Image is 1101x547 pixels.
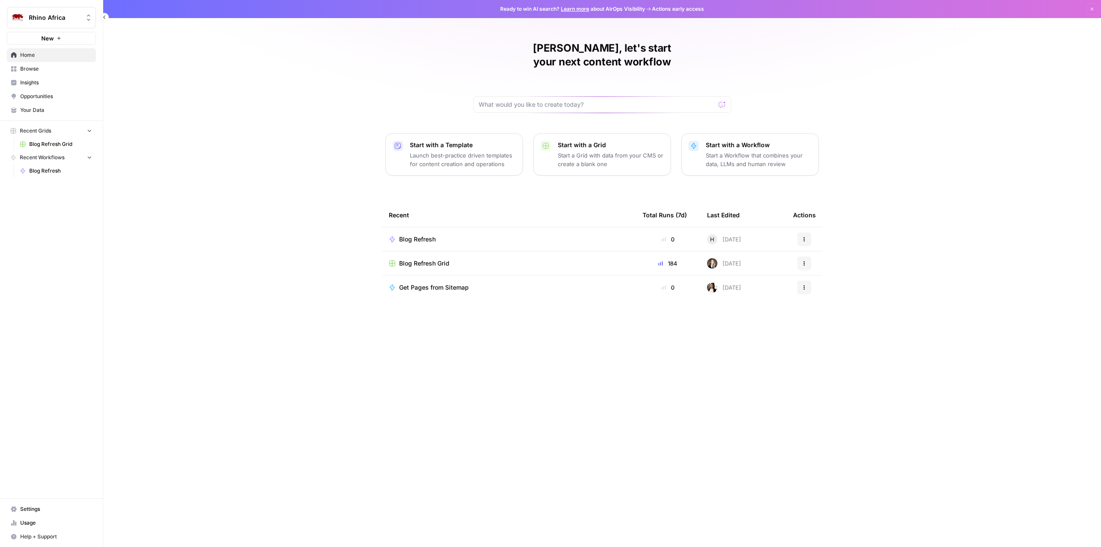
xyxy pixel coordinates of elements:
[473,41,731,69] h1: [PERSON_NAME], let's start your next content workflow
[20,519,92,527] span: Usage
[389,283,629,292] a: Get Pages from Sitemap
[707,258,741,269] div: [DATE]
[410,151,516,168] p: Launch best-practice driven templates for content creation and operations
[10,10,25,25] img: Rhino Africa Logo
[29,167,92,175] span: Blog Refresh
[652,5,704,13] span: Actions early access
[643,235,693,244] div: 0
[20,127,51,135] span: Recent Grids
[20,505,92,513] span: Settings
[7,32,96,45] button: New
[710,235,714,244] span: H
[20,79,92,87] span: Insights
[558,141,664,149] p: Start with a Grid
[7,151,96,164] button: Recent Workflows
[7,530,96,544] button: Help + Support
[20,106,92,114] span: Your Data
[706,141,812,149] p: Start with a Workflow
[16,164,96,178] a: Blog Refresh
[707,282,741,293] div: [DATE]
[7,62,96,76] a: Browse
[7,103,96,117] a: Your Data
[533,133,671,176] button: Start with a GridStart a Grid with data from your CMS or create a blank one
[7,48,96,62] a: Home
[16,137,96,151] a: Blog Refresh Grid
[20,93,92,100] span: Opportunities
[20,533,92,541] span: Help + Support
[399,283,469,292] span: Get Pages from Sitemap
[707,234,741,244] div: [DATE]
[643,283,693,292] div: 0
[410,141,516,149] p: Start with a Template
[7,502,96,516] a: Settings
[20,51,92,59] span: Home
[643,203,687,227] div: Total Runs (7d)
[558,151,664,168] p: Start a Grid with data from your CMS or create a blank one
[20,65,92,73] span: Browse
[706,151,812,168] p: Start a Workflow that combines your data, LLMs and human review
[389,235,629,244] a: Blog Refresh
[41,34,54,43] span: New
[29,140,92,148] span: Blog Refresh Grid
[399,235,436,244] span: Blog Refresh
[561,6,589,12] a: Learn more
[7,7,96,28] button: Workspace: Rhino Africa
[7,76,96,90] a: Insights
[707,203,740,227] div: Last Edited
[643,259,693,268] div: 184
[29,13,81,22] span: Rhino Africa
[793,203,816,227] div: Actions
[385,133,523,176] button: Start with a TemplateLaunch best-practice driven templates for content creation and operations
[399,259,449,268] span: Blog Refresh Grid
[389,203,629,227] div: Recent
[707,258,717,269] img: 6ivwy2lfu6bc8zjueabkayx911il
[707,282,717,293] img: xqjo96fmx1yk2e67jao8cdkou4un
[7,516,96,530] a: Usage
[681,133,819,176] button: Start with a WorkflowStart a Workflow that combines your data, LLMs and human review
[389,259,629,268] a: Blog Refresh Grid
[7,90,96,103] a: Opportunities
[20,154,65,161] span: Recent Workflows
[479,100,715,109] input: What would you like to create today?
[7,124,96,137] button: Recent Grids
[500,5,645,13] span: Ready to win AI search? about AirOps Visibility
